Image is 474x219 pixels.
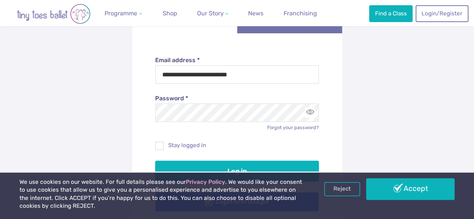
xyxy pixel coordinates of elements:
[102,6,145,21] a: Programme
[366,178,455,200] a: Accept
[163,10,177,17] span: Shop
[105,10,137,17] span: Programme
[9,4,99,24] img: tiny toes ballet
[416,5,468,22] a: Login/Register
[155,161,319,182] button: Log in
[267,125,319,130] a: Forgot your password?
[245,6,266,21] a: News
[186,179,225,185] a: Privacy Policy
[194,6,231,21] a: Our Story
[284,10,317,17] span: Franchising
[281,6,320,21] a: Franchising
[324,182,360,196] a: Reject
[160,6,180,21] a: Shop
[305,107,315,118] button: Toggle password visibility
[155,56,319,64] label: Email address *
[19,178,302,210] p: We use cookies on our website. For full details please see our . We would like your consent to us...
[197,10,223,17] span: Our Story
[369,5,413,22] a: Find a Class
[248,10,263,17] span: News
[155,142,319,149] label: Stay logged in
[155,94,319,103] label: Password *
